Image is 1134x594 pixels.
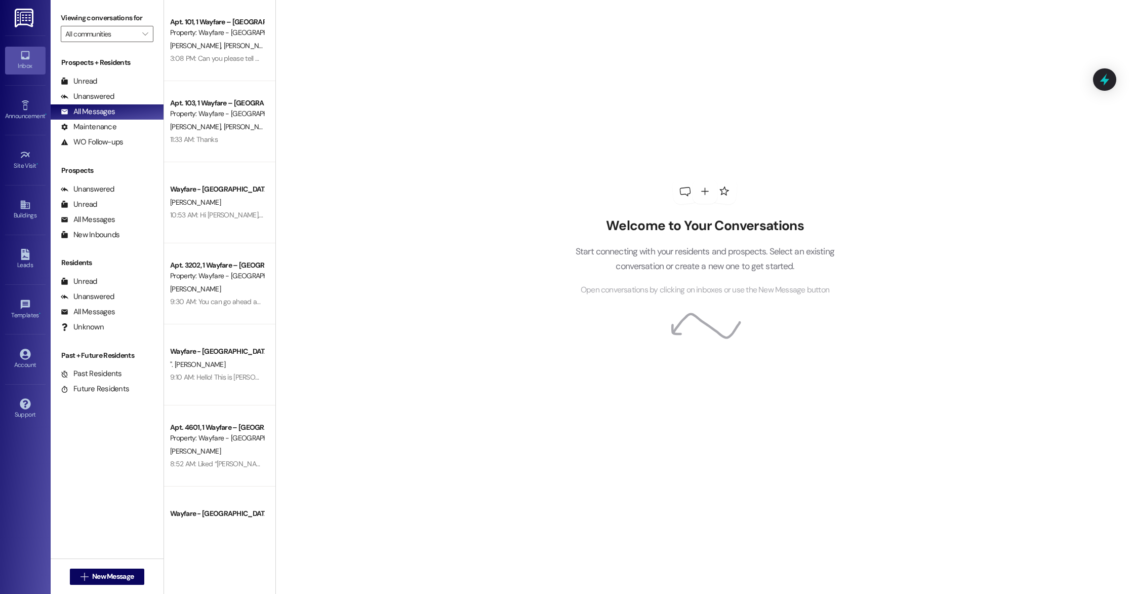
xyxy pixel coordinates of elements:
div: Past Residents [61,368,122,379]
div: Apt. 103, 1 Wayfare – [GEOGRAPHIC_DATA] [170,98,264,108]
span: [PERSON_NAME] [170,198,221,207]
button: New Message [70,569,145,585]
div: Property: Wayfare - [GEOGRAPHIC_DATA] [170,271,264,281]
div: Property: Wayfare - [GEOGRAPHIC_DATA] [170,27,264,38]
div: Apt. 101, 1 Wayfare – [GEOGRAPHIC_DATA] [170,17,264,27]
span: New Message [92,571,134,582]
a: Buildings [5,196,46,224]
span: • [36,161,38,168]
div: 8:52 AM: Liked “[PERSON_NAME] (Wayfare - [GEOGRAPHIC_DATA]): Your email is the username and the p... [170,459,549,468]
div: Wayfare - [GEOGRAPHIC_DATA] [170,508,264,519]
div: All Messages [61,307,115,317]
div: Wayfare - [GEOGRAPHIC_DATA] [170,346,264,357]
span: [PERSON_NAME] [170,41,224,50]
div: Residents [51,257,164,268]
div: Unanswered [61,184,114,195]
span: [PERSON_NAME] [223,41,274,50]
div: 11:33 AM: Thanks [170,135,218,144]
a: Site Visit • [5,146,46,174]
h2: Welcome to Your Conversations [560,218,849,234]
div: Unanswered [61,291,114,302]
img: ResiDesk Logo [15,9,35,27]
div: 9:10 AM: Hello! This is [PERSON_NAME] with Wayfare [GEOGRAPHIC_DATA] Apartments. I just wanted to... [170,373,917,382]
label: Viewing conversations for [61,10,153,26]
span: ". [PERSON_NAME] [170,360,225,369]
div: Unread [61,276,97,287]
div: New Inbounds [61,230,119,240]
p: Start connecting with your residents and prospects. Select an existing conversation or create a n... [560,244,849,273]
div: Unread [61,199,97,210]
div: Past + Future Residents [51,350,164,361]
span: [PERSON_NAME] [170,447,221,456]
a: Leads [5,246,46,273]
a: Account [5,346,46,373]
div: Wayfare - [GEOGRAPHIC_DATA] [170,184,264,195]
div: Prospects [51,165,164,176]
div: Property: Wayfare - [GEOGRAPHIC_DATA] [170,433,264,443]
i:  [142,30,148,38]
span: Open conversations by clicking on inboxes or use the New Message button [581,284,829,296]
div: Maintenance [61,122,116,132]
div: Apt. 4601, 1 Wayfare – [GEOGRAPHIC_DATA] [170,422,264,433]
span: • [45,111,47,118]
div: 10:53 AM: Hi [PERSON_NAME], this is [PERSON_NAME] with Wayfare. I just wanted to check in to see ... [170,210,766,219]
a: Support [5,395,46,423]
div: Future Residents [61,384,129,394]
div: Apt. 3202, 1 Wayfare – [GEOGRAPHIC_DATA] [170,260,264,271]
div: Prospects + Residents [51,57,164,68]
i:  [80,573,88,581]
span: [PERSON_NAME] [223,122,274,131]
a: Inbox [5,47,46,74]
input: All communities [65,26,137,42]
div: WO Follow-ups [61,137,123,147]
span: [PERSON_NAME] [170,522,221,531]
div: Property: Wayfare - [GEOGRAPHIC_DATA] [170,108,264,119]
span: [PERSON_NAME] [170,122,224,131]
div: Unanswered [61,91,114,102]
div: 9:30 AM: You can go ahead and put funds in your portal as a credit, and the system will automatic... [170,297,1117,306]
div: All Messages [61,106,115,117]
div: Unread [61,76,97,87]
div: Unknown [61,322,104,332]
div: 3:08 PM: Can you please tell me what time our sprinklers run? [170,54,350,63]
a: Templates • [5,296,46,323]
div: All Messages [61,214,115,225]
span: [PERSON_NAME] [170,284,221,293]
span: • [39,310,40,317]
